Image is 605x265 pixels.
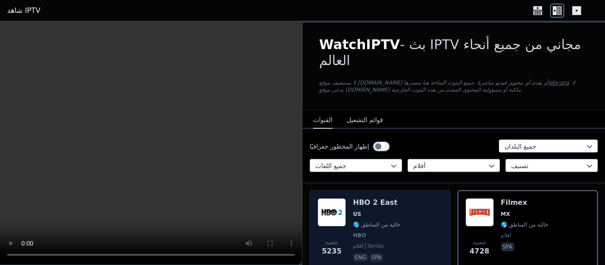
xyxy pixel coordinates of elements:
[319,80,548,86] font: لا يستضيف موقع [DOMAIN_NAME] أو يقدم أي محتوى فيديو مباشرةً. جميع البثوث المتاحة هنا مصدرها
[313,112,333,129] button: القنوات
[318,198,346,227] img: HBO 2 East
[322,246,342,257] span: 5235
[353,253,368,262] p: eng
[319,37,581,68] font: - بث IPTV مجاني من جميع أنحاء العالم
[347,112,383,129] button: قوائم التشغيل
[319,37,400,52] font: WatchIPTV
[310,143,369,150] font: إظهار المحظور جغرافيًا
[353,243,364,249] font: أفلام
[365,242,384,250] span: series
[319,80,575,93] font: . لا يدعي موقع [DOMAIN_NAME] ملكية أو مسؤولية المحتوى المقدم من هذه البثوث الخارجية.
[7,6,40,15] font: شاهد IPTV
[353,198,401,207] h6: HBO 2 East
[313,116,333,123] font: القنوات
[347,116,383,123] font: قوائم التشغيل
[353,232,366,239] span: HBO
[465,198,494,227] img: Filmex
[548,80,569,86] a: iptv-org
[7,5,40,16] a: شاهد IPTV
[473,239,486,246] font: شعبية
[501,242,514,251] p: spa
[501,198,549,207] h6: Filmex
[501,232,512,238] font: أفلام
[353,211,361,218] span: US
[501,211,510,218] span: MX
[501,222,549,228] font: 🌎 خالية من المناطق
[353,222,401,228] font: 🌎 خالية من المناطق
[469,246,489,257] span: 4728
[325,239,338,246] font: شعبية
[370,253,383,262] p: spa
